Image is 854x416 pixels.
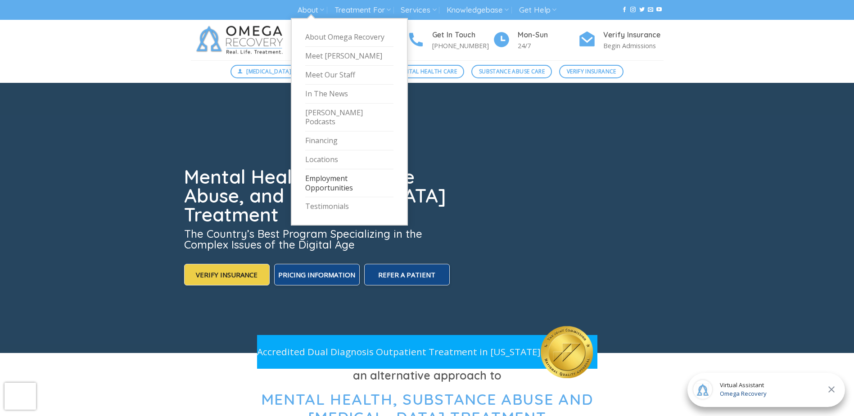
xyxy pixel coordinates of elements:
[390,65,464,78] a: Mental Health Care
[447,2,509,18] a: Knowledgebase
[184,228,452,250] h3: The Country’s Best Program Specializing in the Complex Issues of the Digital Age
[518,29,578,41] h4: Mon-Sun
[401,2,436,18] a: Services
[305,169,393,198] a: Employment Opportunities
[305,47,393,66] a: Meet [PERSON_NAME]
[305,104,393,132] a: [PERSON_NAME] Podcasts
[432,41,493,51] p: [PHONE_NUMBER]
[639,7,645,13] a: Follow on Twitter
[305,131,393,150] a: Financing
[603,29,664,41] h4: Verify Insurance
[648,7,653,13] a: Send us an email
[184,167,452,224] h1: Mental Health, Substance Abuse, and [MEDICAL_DATA] Treatment
[398,67,457,76] span: Mental Health Care
[578,29,664,51] a: Verify Insurance Begin Admissions
[191,20,292,60] img: Omega Recovery
[246,67,291,76] span: [MEDICAL_DATA]
[191,366,664,384] h3: an alternative approach to
[305,66,393,85] a: Meet Our Staff
[230,65,299,78] a: [MEDICAL_DATA]
[471,65,552,78] a: Substance Abuse Care
[603,41,664,51] p: Begin Admissions
[305,85,393,104] a: In The News
[519,2,556,18] a: Get Help
[559,65,624,78] a: Verify Insurance
[334,2,391,18] a: Treatment For
[622,7,627,13] a: Follow on Facebook
[432,29,493,41] h4: Get In Touch
[298,2,324,18] a: About
[305,150,393,169] a: Locations
[630,7,636,13] a: Follow on Instagram
[407,29,493,51] a: Get In Touch [PHONE_NUMBER]
[656,7,662,13] a: Follow on YouTube
[479,67,545,76] span: Substance Abuse Care
[305,28,393,47] a: About Omega Recovery
[305,197,393,216] a: Testimonials
[257,344,541,359] p: Accredited Dual Diagnosis Outpatient Treatment in [US_STATE]
[518,41,578,51] p: 24/7
[567,67,616,76] span: Verify Insurance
